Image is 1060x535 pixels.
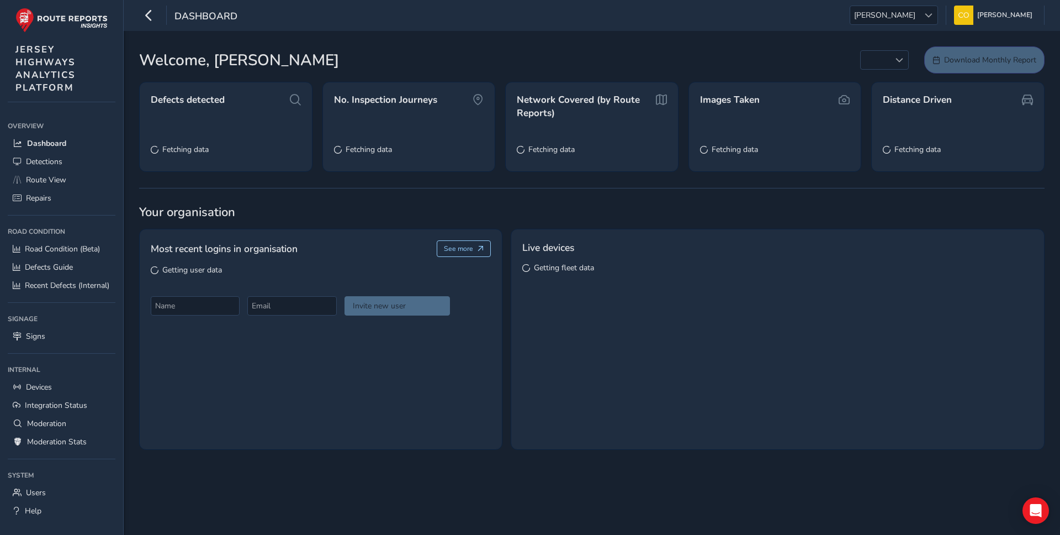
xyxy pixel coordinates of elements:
span: Users [26,487,46,498]
span: Repairs [26,193,51,203]
div: Overview [8,118,115,134]
span: Help [25,506,41,516]
a: Road Condition (Beta) [8,240,115,258]
div: System [8,467,115,484]
a: Repairs [8,189,115,207]
a: Detections [8,153,115,171]
span: Dashboard [27,138,66,149]
a: Integration Status [8,396,115,415]
span: Signs [26,331,45,342]
span: Welcome, [PERSON_NAME] [139,49,339,72]
input: Email [247,296,336,316]
div: Open Intercom Messenger [1022,497,1049,524]
a: Moderation Stats [8,433,115,451]
span: Your organisation [139,204,1045,221]
span: Fetching data [162,144,209,155]
span: JERSEY HIGHWAYS ANALYTICS PLATFORM [15,43,76,94]
button: See more [437,240,491,257]
span: Fetching data [712,144,758,155]
span: Recent Defects (Internal) [25,280,109,291]
a: Recent Defects (Internal) [8,276,115,295]
span: No. Inspection Journeys [334,93,437,107]
span: Route View [26,175,66,185]
span: See more [444,244,473,253]
a: Moderation [8,415,115,433]
span: Moderation [27,418,66,429]
a: Dashboard [8,134,115,153]
a: Defects Guide [8,258,115,276]
span: Live devices [522,240,574,255]
span: Defects Guide [25,262,73,272]
div: Road Condition [8,223,115,240]
span: Fetching data [894,144,941,155]
input: Name [151,296,240,316]
a: Route View [8,171,115,189]
span: [PERSON_NAME] [850,6,919,24]
span: Devices [26,382,52,392]
span: Road Condition (Beta) [25,244,100,254]
a: Users [8,484,115,502]
span: Defects detected [151,93,225,107]
a: Help [8,502,115,520]
span: [PERSON_NAME] [977,6,1032,25]
a: Signs [8,327,115,345]
span: Fetching data [346,144,392,155]
span: Most recent logins in organisation [151,242,298,256]
span: Images Taken [700,93,760,107]
span: Network Covered (by Route Reports) [517,93,651,119]
img: rr logo [15,8,108,33]
span: Detections [26,156,62,167]
span: Getting user data [162,265,222,275]
span: Moderation Stats [27,437,87,447]
span: Integration Status [25,400,87,411]
a: Devices [8,378,115,396]
span: Fetching data [528,144,575,155]
img: diamond-layout [954,6,973,25]
span: Dashboard [174,9,237,25]
button: [PERSON_NAME] [954,6,1036,25]
span: Distance Driven [883,93,952,107]
div: Internal [8,361,115,378]
span: Getting fleet data [534,263,594,273]
div: Signage [8,311,115,327]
